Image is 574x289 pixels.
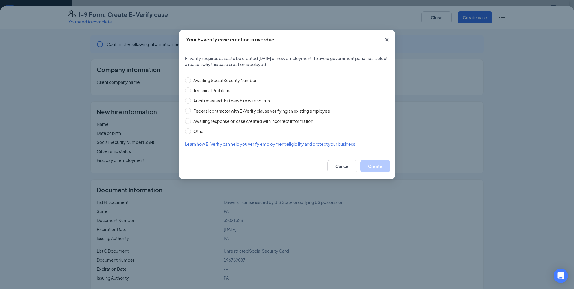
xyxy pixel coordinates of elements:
[185,141,355,147] span: Learn how E-Verify can help you verify employment eligibility and protect your business
[191,97,272,104] span: Audit revealed that new hire was not run
[383,36,391,43] svg: Cross
[191,87,234,94] span: Technical Problems
[327,160,357,172] button: Cancel
[191,128,207,135] span: Other
[360,160,390,172] button: Create
[191,108,333,114] span: Federal contractor with E-Verify clause verifying an existing employee
[191,118,316,124] span: Awaiting response on case created with incorrect information
[379,30,395,49] button: Close
[185,55,389,67] span: E-verify requires cases to be created [DATE] of new employment. To avoid government penalties, se...
[191,77,259,84] span: Awaiting Social Security Number
[186,36,274,43] div: Your E-verify case creation is overdue
[554,269,568,283] div: Open Intercom Messenger
[185,141,389,147] a: Learn how E-Verify can help you verify employment eligibility and protect your business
